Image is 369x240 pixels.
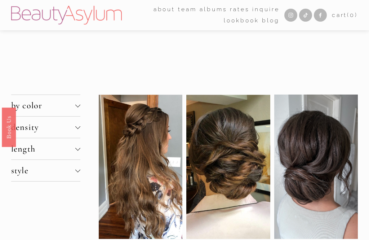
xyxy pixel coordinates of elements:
span: 0 [350,12,355,18]
span: style [11,165,75,176]
a: TikTok [299,9,312,22]
span: about [154,4,175,14]
img: Beauty Asylum | Bridal Hair &amp; Makeup Charlotte &amp; Atlanta [11,6,122,25]
span: length [11,144,75,154]
span: density [11,122,75,132]
span: team [178,4,197,14]
a: Facebook [314,9,327,22]
a: Lookbook [224,15,259,27]
a: Instagram [284,9,297,22]
a: folder dropdown [154,4,175,15]
span: by color [11,100,75,111]
a: albums [200,4,227,15]
a: folder dropdown [178,4,197,15]
button: length [11,138,80,160]
a: Book Us [2,107,16,147]
a: Rates [230,4,249,15]
button: density [11,117,80,138]
button: by color [11,95,80,116]
a: Inquire [252,4,280,15]
a: Blog [262,15,280,27]
span: ( ) [347,12,358,18]
a: 0 items in cart [332,10,358,20]
button: style [11,160,80,181]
